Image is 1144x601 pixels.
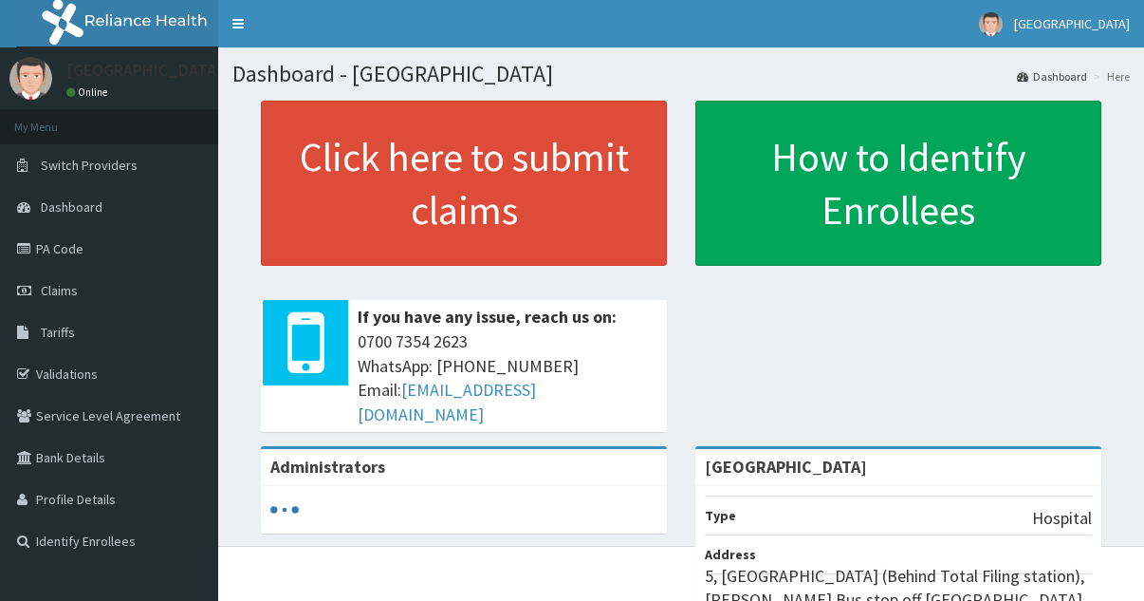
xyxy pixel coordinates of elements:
[9,57,52,100] img: User Image
[705,456,867,478] strong: [GEOGRAPHIC_DATA]
[232,62,1130,86] h1: Dashboard - [GEOGRAPHIC_DATA]
[270,456,385,478] b: Administrators
[358,329,657,427] span: 0700 7354 2623 WhatsApp: [PHONE_NUMBER] Email:
[695,101,1101,266] a: How to Identify Enrollees
[1032,506,1092,531] p: Hospital
[705,546,756,563] b: Address
[41,157,138,174] span: Switch Providers
[979,12,1003,36] img: User Image
[358,306,617,328] b: If you have any issue, reach us on:
[1014,15,1130,32] span: [GEOGRAPHIC_DATA]
[261,101,667,266] a: Click here to submit claims
[66,85,112,99] a: Online
[41,282,78,299] span: Claims
[1017,68,1087,85] a: Dashboard
[66,62,223,79] p: [GEOGRAPHIC_DATA]
[358,379,536,425] a: [EMAIL_ADDRESS][DOMAIN_NAME]
[41,324,75,341] span: Tariffs
[270,496,299,524] svg: audio-loading
[41,198,102,216] span: Dashboard
[1089,68,1130,85] li: Here
[705,507,736,524] b: Type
